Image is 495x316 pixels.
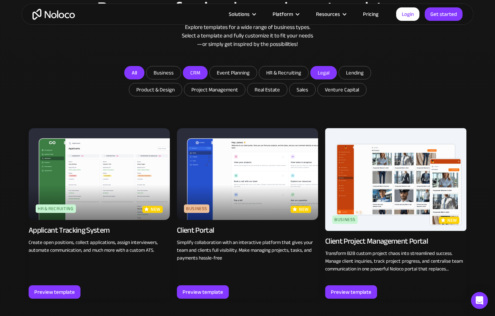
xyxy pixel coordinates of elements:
div: HR & Recruiting [36,204,76,213]
div: Explore templates for a wide range of business types. Select a template and fully customize it to... [29,23,466,48]
p: new [447,217,457,224]
div: Resources [316,10,340,19]
a: All [124,66,144,79]
form: Email Form [106,66,389,98]
p: new [299,206,309,213]
a: HR & RecruitingnewApplicant Tracking SystemCreate open positions, collect applications, assign in... [29,128,170,299]
div: Solutions [229,10,250,19]
div: Preview template [331,287,371,297]
div: Solutions [220,10,264,19]
a: BusinessnewClient Project Management PortalTransform B2B custom project chaos into streamlined su... [325,128,466,299]
div: Business [184,204,209,213]
div: Applicant Tracking System [29,225,110,235]
div: Business [332,215,358,224]
div: Preview template [34,287,75,297]
p: new [151,206,161,213]
div: Preview template [183,287,223,297]
p: Create open positions, collect applications, assign interviewers, automate communication, and muc... [29,239,170,254]
a: home [32,9,75,20]
div: Client Project Management Portal [325,236,428,246]
p: Transform B2B custom project chaos into streamlined success. Manage client inquiries, track proje... [325,250,466,273]
div: Client Portal [177,225,214,235]
div: Platform [273,10,293,19]
a: Pricing [354,10,387,19]
div: Resources [307,10,354,19]
a: Get started [425,7,463,21]
div: Open Intercom Messenger [471,292,488,309]
a: Login [396,7,419,21]
p: Simplify collaboration with an interactive platform that gives your team and clients full visibil... [177,239,318,262]
div: Platform [264,10,307,19]
a: BusinessnewClient PortalSimplify collaboration with an interactive platform that gives your team ... [177,128,318,299]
